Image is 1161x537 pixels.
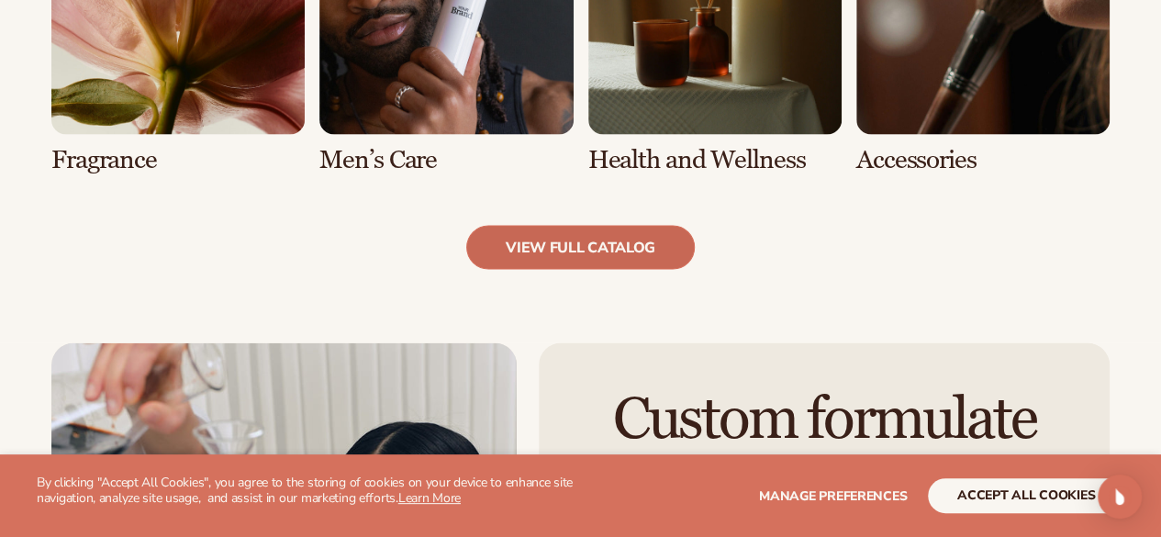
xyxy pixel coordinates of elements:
button: Manage preferences [759,478,907,513]
p: By clicking "Accept All Cookies", you agree to the storing of cookies on your device to enhance s... [37,475,581,507]
span: Manage preferences [759,487,907,505]
a: Learn More [398,489,461,507]
a: view full catalog [466,226,695,270]
div: Open Intercom Messenger [1098,475,1142,519]
button: accept all cookies [928,478,1124,513]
